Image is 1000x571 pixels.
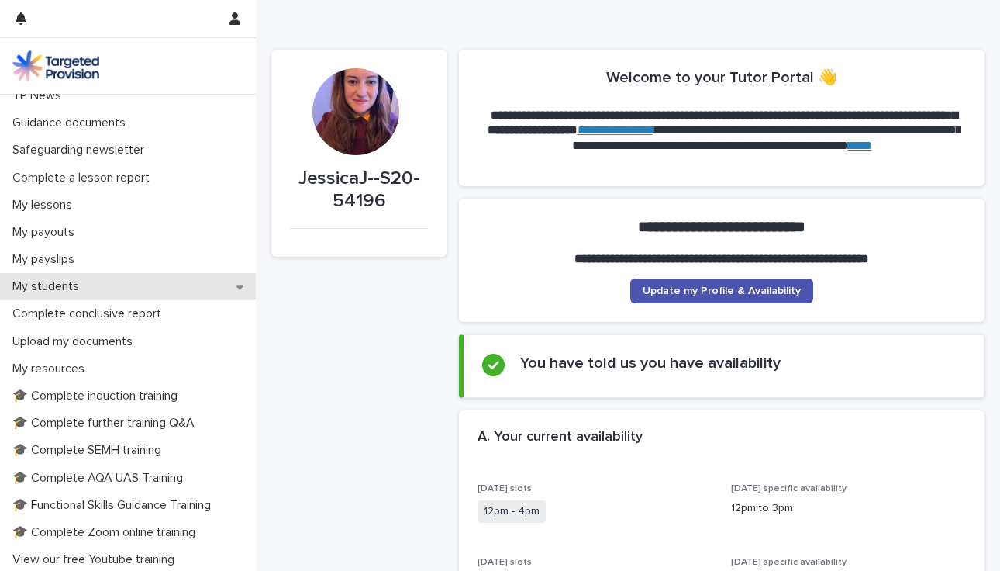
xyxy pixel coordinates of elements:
p: TP News [6,88,74,103]
span: [DATE] specific availability [731,558,847,567]
span: [DATE] slots [478,558,532,567]
span: Update my Profile & Availability [643,285,801,296]
p: View our free Youtube training [6,552,187,567]
p: 🎓 Complete SEMH training [6,443,174,458]
p: Upload my documents [6,334,145,349]
p: My resources [6,362,97,376]
span: 12pm - 4pm [478,500,546,523]
p: Guidance documents [6,116,138,130]
span: [DATE] specific availability [731,484,847,493]
img: M5nRWzHhSzIhMunXDL62 [12,50,99,81]
p: Complete conclusive report [6,306,174,321]
h2: A. Your current availability [478,429,643,446]
p: 🎓 Complete AQA UAS Training [6,471,195,486]
span: [DATE] slots [478,484,532,493]
p: My lessons [6,198,84,213]
p: My payouts [6,225,87,240]
p: My students [6,279,91,294]
p: 🎓 Functional Skills Guidance Training [6,498,223,513]
h2: You have told us you have availability [520,354,781,372]
a: Update my Profile & Availability [630,279,813,303]
p: 🎓 Complete further training Q&A [6,416,207,431]
p: My payslips [6,252,87,267]
p: JessicaJ--S20-54196 [290,168,428,213]
p: 🎓 Complete Zoom online training [6,525,208,540]
p: 12pm to 3pm [731,500,966,517]
p: Safeguarding newsletter [6,143,157,157]
p: 🎓 Complete induction training [6,389,190,403]
p: Complete a lesson report [6,171,162,185]
h2: Welcome to your Tutor Portal 👋 [606,68,837,87]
